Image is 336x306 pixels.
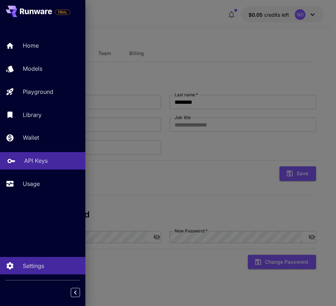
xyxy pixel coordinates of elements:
[23,41,39,50] p: Home
[23,87,53,96] p: Playground
[71,288,80,297] button: Collapse sidebar
[23,133,39,142] p: Wallet
[55,8,70,16] span: Add your payment card to enable full platform functionality.
[24,156,48,165] p: API Keys
[23,179,40,188] p: Usage
[23,111,42,119] p: Library
[76,286,85,299] div: Collapse sidebar
[23,262,44,270] p: Settings
[55,10,70,15] span: TRIAL
[23,64,42,73] p: Models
